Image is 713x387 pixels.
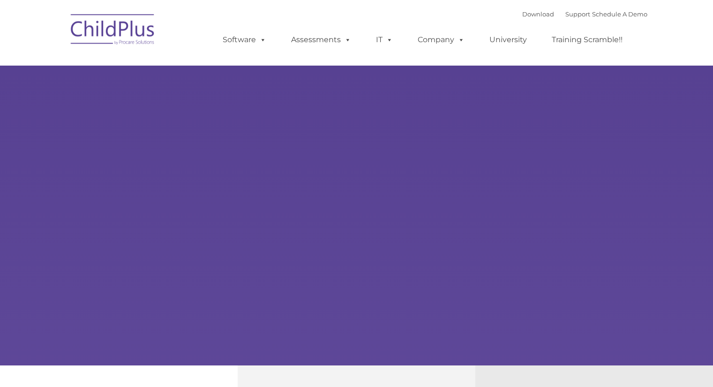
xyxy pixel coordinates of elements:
a: Software [213,30,276,49]
a: University [480,30,536,49]
a: IT [367,30,402,49]
a: Support [565,10,590,18]
a: Company [408,30,474,49]
font: | [522,10,647,18]
a: Training Scramble!! [542,30,632,49]
a: Download [522,10,554,18]
a: Schedule A Demo [592,10,647,18]
a: Assessments [282,30,360,49]
img: ChildPlus by Procare Solutions [66,7,160,54]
